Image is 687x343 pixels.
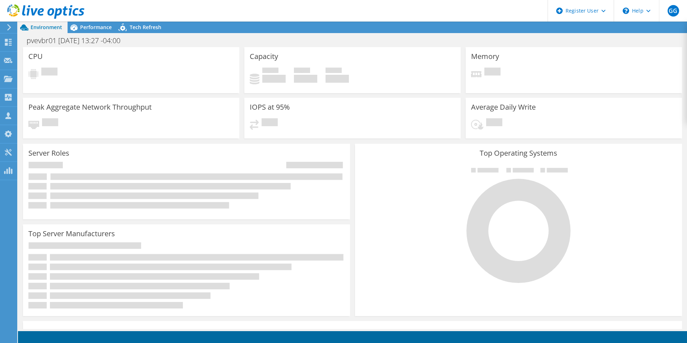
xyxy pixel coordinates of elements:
[31,24,62,31] span: Environment
[80,24,112,31] span: Performance
[262,68,278,75] span: Used
[668,5,679,17] span: GG
[262,118,278,128] span: Pending
[250,52,278,60] h3: Capacity
[294,75,317,83] h4: 0 GiB
[250,103,290,111] h3: IOPS at 95%
[262,75,286,83] h4: 0 GiB
[471,52,499,60] h3: Memory
[471,103,536,111] h3: Average Daily Write
[23,37,132,45] h1: pvevbr01 [DATE] 13:27 -04:00
[130,24,161,31] span: Tech Refresh
[486,118,502,128] span: Pending
[28,149,69,157] h3: Server Roles
[326,68,342,75] span: Total
[623,8,629,14] svg: \n
[484,68,501,77] span: Pending
[28,52,43,60] h3: CPU
[294,68,310,75] span: Free
[360,149,677,157] h3: Top Operating Systems
[42,118,58,128] span: Pending
[41,68,57,77] span: Pending
[28,230,115,238] h3: Top Server Manufacturers
[28,103,152,111] h3: Peak Aggregate Network Throughput
[326,75,349,83] h4: 0 GiB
